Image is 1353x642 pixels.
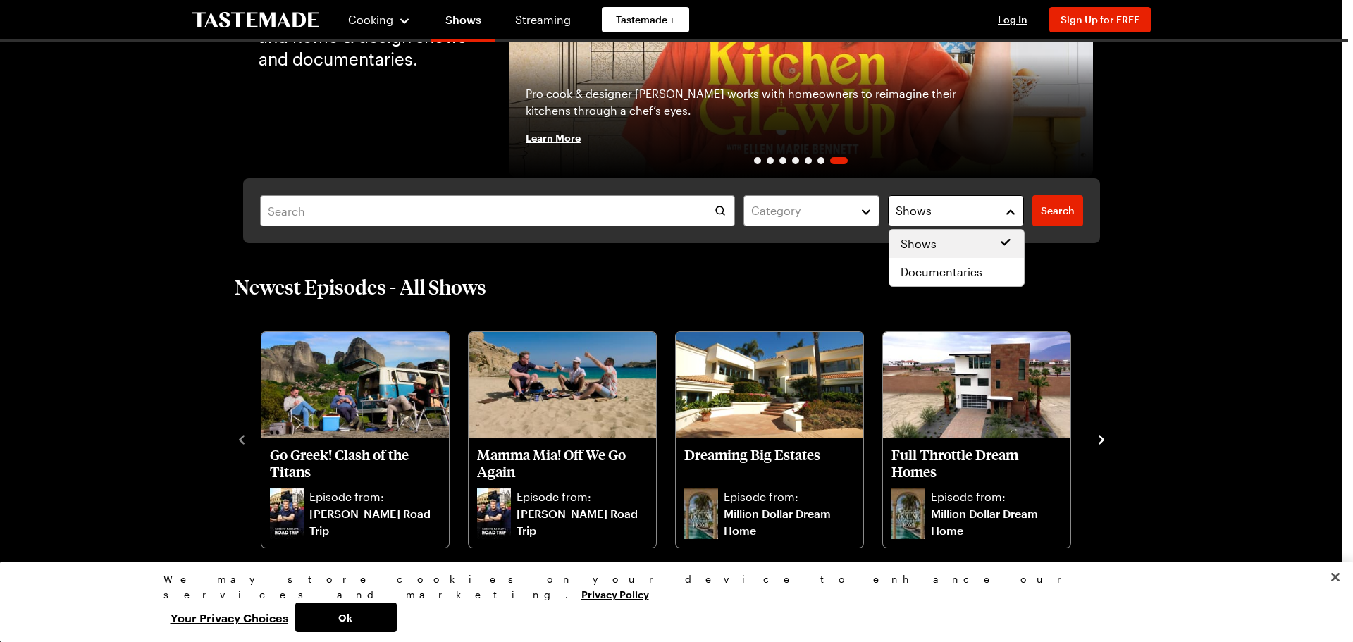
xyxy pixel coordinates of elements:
[901,235,937,252] span: Shows
[896,202,932,219] span: Shows
[163,572,1178,603] div: We may store cookies on your device to enhance our services and marketing.
[901,264,982,280] span: Documentaries
[889,229,1025,287] div: Shows
[1320,562,1351,593] button: Close
[163,603,295,632] button: Your Privacy Choices
[888,195,1024,226] button: Shows
[581,587,649,600] a: More information about your privacy, opens in a new tab
[163,572,1178,632] div: Privacy
[295,603,397,632] button: Ok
